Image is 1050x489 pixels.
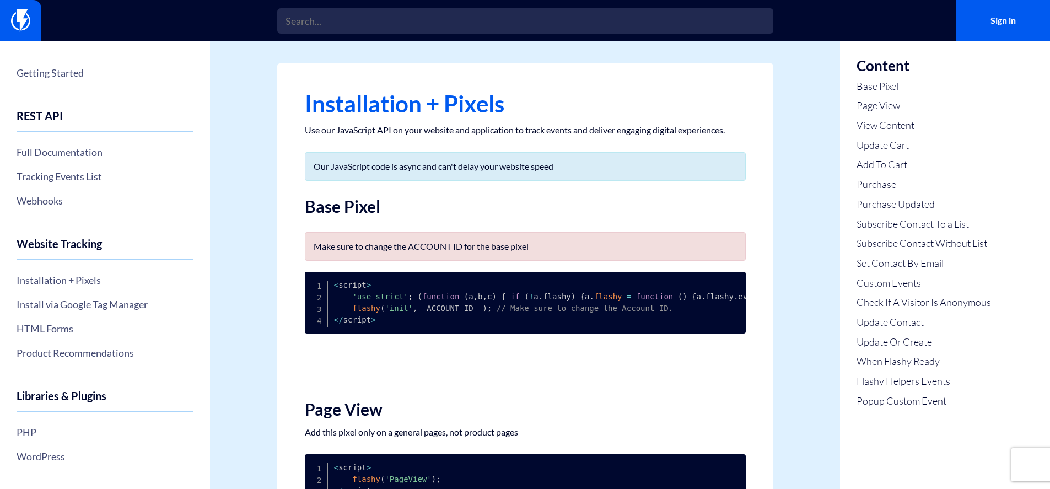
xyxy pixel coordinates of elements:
span: // Make sure to change the Account ID. [497,304,673,313]
a: Page View [857,99,991,113]
span: > [371,315,375,324]
a: Check If A Visitor Is Anonymous [857,295,991,310]
span: function [422,292,459,301]
span: ) [482,304,487,313]
span: , [483,292,487,301]
a: WordPress [17,447,193,466]
span: , [473,292,478,301]
a: Custom Events [857,276,991,291]
span: ( [380,304,385,313]
a: Tracking Events List [17,167,193,186]
span: . [590,292,594,301]
span: ! [529,292,534,301]
a: Base Pixel [857,79,991,94]
span: ( [678,292,682,301]
span: / [338,315,343,324]
span: . [539,292,543,301]
span: { [580,292,585,301]
p: Use our JavaScript API on your website and application to track events and deliver engaging digit... [305,125,746,136]
span: = [627,292,631,301]
span: ; [436,475,440,483]
span: > [367,281,371,289]
a: Purchase [857,178,991,192]
span: . [734,292,738,301]
a: Add To Cart [857,158,991,172]
span: 'PageView' [385,475,431,483]
a: Install via Google Tag Manager [17,295,193,314]
p: Make sure to change the ACCOUNT ID for the base pixel [314,241,737,252]
h4: Website Tracking [17,238,193,260]
span: flashy [352,475,380,483]
span: ( [417,292,422,301]
h2: Base Pixel [305,197,746,216]
span: . [701,292,706,301]
a: Subscribe Contact To a List [857,217,991,232]
span: a b c [469,292,492,301]
span: ; [487,304,492,313]
a: Set Contact By Email [857,256,991,271]
span: flashy [352,304,380,313]
h2: Page View [305,400,746,418]
a: Popup Custom Event [857,394,991,409]
a: Webhooks [17,191,193,210]
a: HTML Forms [17,319,193,338]
a: Getting Started [17,63,193,82]
span: ) [682,292,687,301]
span: 'init' [385,304,413,313]
h4: Libraries & Plugins [17,390,193,412]
span: > [367,463,371,472]
h1: Installation + Pixels [305,91,746,116]
p: Our JavaScript code is async and can't delay your website speed [314,161,737,172]
a: PHP [17,423,193,442]
a: Full Documentation [17,143,193,162]
a: View Content [857,119,991,133]
span: ; [408,292,413,301]
a: Update Or Create [857,335,991,350]
span: 'use strict' [352,292,408,301]
span: function [636,292,673,301]
span: flashy [594,292,622,301]
a: Update Cart [857,138,991,153]
span: ) [492,292,496,301]
a: Update Contact [857,315,991,330]
a: Product Recommendations [17,343,193,362]
span: { [692,292,696,301]
span: < [334,315,338,324]
a: Subscribe Contact Without List [857,237,991,251]
span: < [334,281,338,289]
span: ) [432,475,436,483]
input: Search... [277,8,773,34]
span: ( [464,292,469,301]
h4: REST API [17,110,193,132]
span: ) [571,292,575,301]
span: , [413,304,417,313]
h3: Content [857,58,991,74]
a: Installation + Pixels [17,271,193,289]
span: ( [524,292,529,301]
a: Purchase Updated [857,197,991,212]
a: Flashy Helpers Events [857,374,991,389]
span: { [501,292,505,301]
a: When Flashy Ready [857,354,991,369]
span: if [510,292,520,301]
span: ( [380,475,385,483]
span: < [334,463,338,472]
p: Add this pixel only on a general pages, not product pages [305,427,746,438]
